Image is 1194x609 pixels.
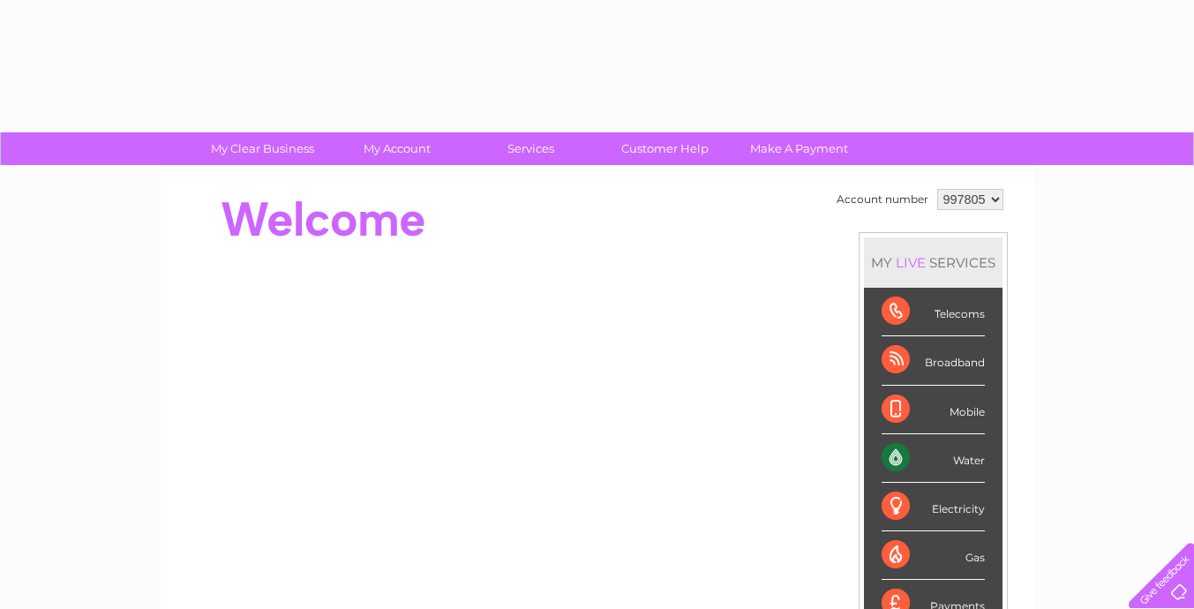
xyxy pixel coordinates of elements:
div: Water [882,434,985,483]
div: MY SERVICES [864,237,1003,288]
div: Telecoms [882,288,985,336]
a: Customer Help [592,132,738,165]
div: Mobile [882,386,985,434]
a: My Account [324,132,469,165]
div: Electricity [882,483,985,531]
td: Account number [832,184,933,214]
a: Make A Payment [726,132,872,165]
div: LIVE [892,254,929,271]
div: Gas [882,531,985,580]
div: Broadband [882,336,985,385]
a: My Clear Business [190,132,335,165]
a: Services [458,132,604,165]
